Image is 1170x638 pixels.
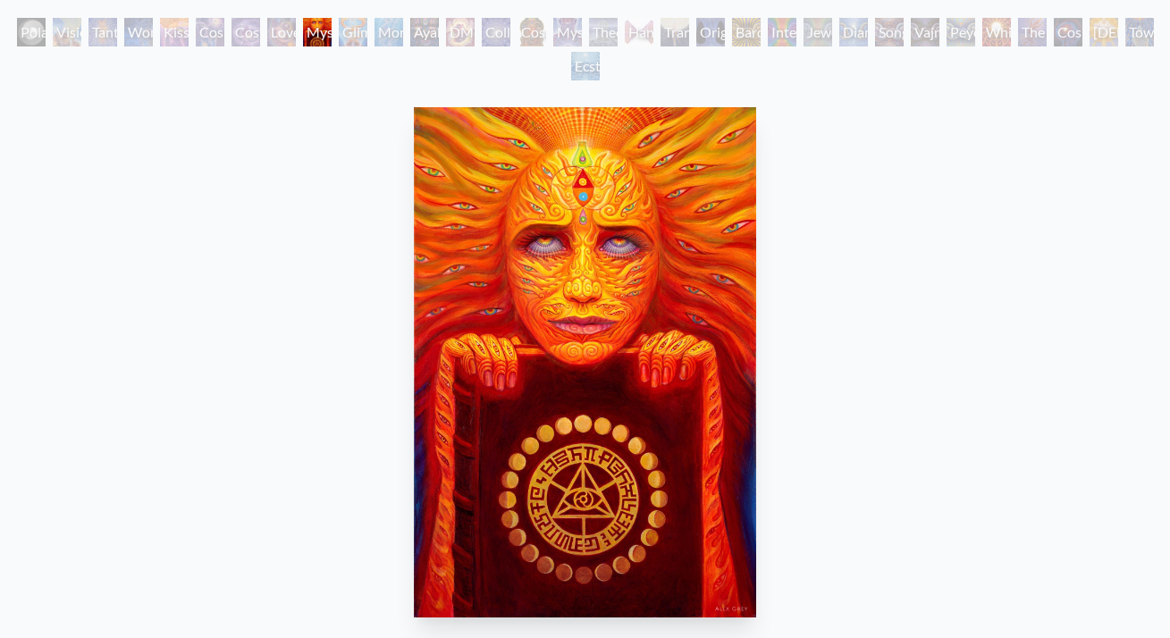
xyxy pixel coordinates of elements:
div: Bardo Being [732,18,761,46]
div: Diamond Being [839,18,868,46]
div: DMT - The Spirit Molecule [446,18,475,46]
div: Transfiguration [661,18,689,46]
div: Mysteriosa 2 [303,18,332,46]
div: Cosmic Artist [231,18,260,46]
div: [DEMOGRAPHIC_DATA] [1090,18,1118,46]
div: Hands that See [625,18,653,46]
div: The Great Turn [1018,18,1047,46]
div: Collective Vision [482,18,510,46]
div: Jewel Being [804,18,832,46]
div: Ayahuasca Visitation [410,18,439,46]
div: Peyote Being [947,18,975,46]
div: Monochord [375,18,403,46]
div: Ecstasy [571,52,600,80]
div: Cosmic Consciousness [1054,18,1082,46]
div: Song of Vajra Being [875,18,904,46]
div: Polar Unity Spiral [17,18,46,46]
div: White Light [982,18,1011,46]
img: Mysteriosa-2-2015-Alex-Grey-watermarked.jpg [414,107,755,617]
div: Love is a Cosmic Force [267,18,296,46]
div: Glimpsing the Empyrean [339,18,367,46]
div: Vajra Being [911,18,939,46]
div: Tantra [88,18,117,46]
div: Original Face [696,18,725,46]
div: Theologue [589,18,618,46]
div: Toward the One [1125,18,1154,46]
div: Cosmic Creativity [196,18,224,46]
div: Wonder [124,18,153,46]
div: Kiss of the [MEDICAL_DATA] [160,18,189,46]
div: Interbeing [768,18,796,46]
div: Cosmic [DEMOGRAPHIC_DATA] [518,18,546,46]
div: Mystic Eye [553,18,582,46]
div: Visionary Origin of Language [53,18,81,46]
